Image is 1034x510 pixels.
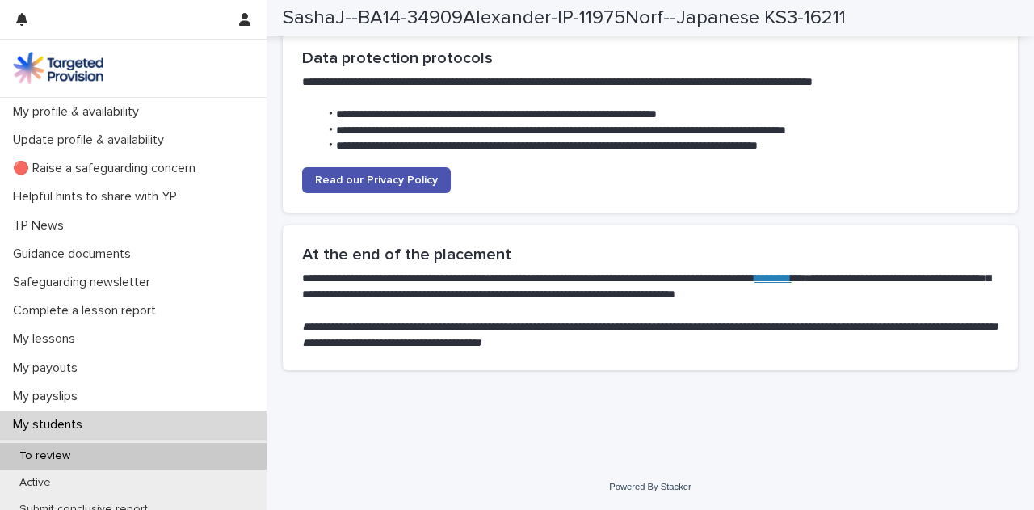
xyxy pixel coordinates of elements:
[6,133,177,148] p: Update profile & availability
[609,482,691,491] a: Powered By Stacker
[6,476,64,490] p: Active
[302,245,998,264] h2: At the end of the placement
[302,167,451,193] a: Read our Privacy Policy
[6,104,152,120] p: My profile & availability
[13,52,103,84] img: M5nRWzHhSzIhMunXDL62
[6,161,208,176] p: 🔴 Raise a safeguarding concern
[6,275,163,290] p: Safeguarding newsletter
[6,389,90,404] p: My payslips
[6,218,77,234] p: TP News
[315,175,438,186] span: Read our Privacy Policy
[6,449,83,463] p: To review
[6,247,144,262] p: Guidance documents
[6,189,190,204] p: Helpful hints to share with YP
[6,331,88,347] p: My lessons
[302,48,998,68] h2: Data protection protocols
[6,303,169,318] p: Complete a lesson report
[6,360,90,376] p: My payouts
[283,6,846,30] h2: SashaJ--BA14-34909Alexander-IP-11975Norf--Japanese KS3-16211
[6,417,95,432] p: My students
